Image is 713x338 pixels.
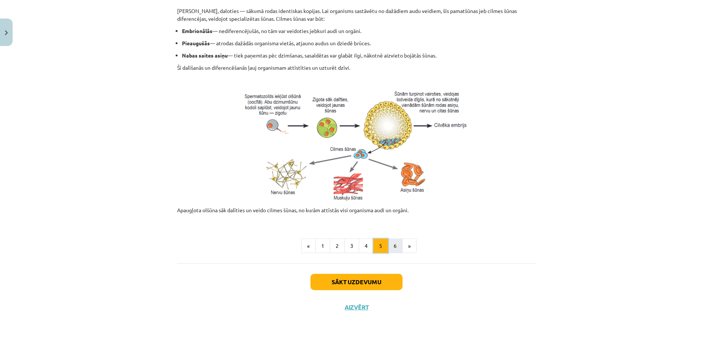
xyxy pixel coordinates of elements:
p: Šī dalīšanās un diferencēšanās ļauj organismam attīstīties un uzturēt dzīvi. [177,64,536,72]
p: — tiek paņemtas pēc dzimšanas, sasaldētas var glabāt ilgi, nākotnē aizvieto bojātās šūnas. [182,52,536,59]
strong: Embrionālās [182,27,212,34]
p: Apaugļota olšūna sāk dalīties un veido cilmes šūnas, no kurām attīstās visi organisma audi un org... [177,206,536,222]
button: 2 [330,239,345,253]
button: 1 [315,239,330,253]
strong: Pieaugušās [182,40,210,46]
button: » [402,239,417,253]
p: [PERSON_NAME], daloties — sākumā rodas identiskas kopijas. Lai organisms sastāvētu no dažādiem au... [177,7,536,23]
button: 6 [388,239,403,253]
button: 4 [359,239,374,253]
strong: Nabas saites asiņu [182,52,228,59]
nav: Page navigation example [177,239,536,253]
button: Aizvērt [342,303,371,311]
button: Sākt uzdevumu [310,274,403,290]
img: icon-close-lesson-0947bae3869378f0d4975bcd49f059093ad1ed9edebbc8119c70593378902aed.svg [5,30,8,35]
button: « [301,239,316,253]
button: 3 [344,239,359,253]
p: — atrodas dažādās organisma vietās, atjauno audus un dziedē brūces. [182,39,536,47]
button: 5 [373,239,388,253]
p: — nediferencējušās, no tām var veidoties jebkuri audi un orgāni. [182,27,536,35]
